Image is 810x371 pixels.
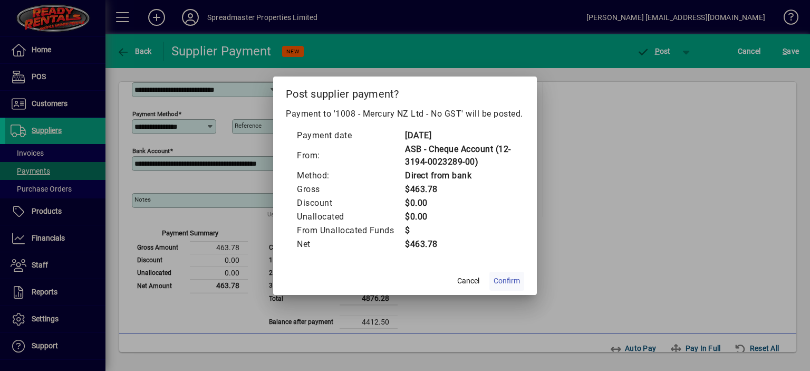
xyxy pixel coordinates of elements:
td: $ [404,224,514,237]
h2: Post supplier payment? [273,77,537,107]
td: From: [296,142,404,169]
td: Gross [296,183,404,196]
span: Confirm [494,275,520,287]
td: $0.00 [404,196,514,210]
td: ASB - Cheque Account (12-3194-0023289-00) [404,142,514,169]
td: $0.00 [404,210,514,224]
td: Net [296,237,404,251]
td: [DATE] [404,129,514,142]
td: Direct from bank [404,169,514,183]
p: Payment to '1008 - Mercury NZ Ltd - No GST' will be posted. [286,108,524,120]
td: $463.78 [404,237,514,251]
span: Cancel [457,275,479,287]
td: Unallocated [296,210,404,224]
td: Method: [296,169,404,183]
button: Confirm [489,272,524,291]
td: Payment date [296,129,404,142]
td: From Unallocated Funds [296,224,404,237]
td: $463.78 [404,183,514,196]
td: Discount [296,196,404,210]
button: Cancel [451,272,485,291]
